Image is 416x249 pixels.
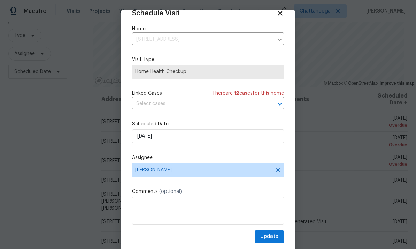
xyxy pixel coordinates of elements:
[212,90,284,97] span: There are case s for this home
[132,154,284,161] label: Assignee
[132,25,284,32] label: Home
[132,99,264,109] input: Select cases
[260,232,278,241] span: Update
[132,129,284,143] input: M/D/YYYY
[132,34,274,45] input: Enter in an address
[234,91,239,96] span: 12
[255,230,284,243] button: Update
[132,56,284,63] label: Visit Type
[132,188,284,195] label: Comments
[135,68,281,75] span: Home Health Checkup
[135,167,272,173] span: [PERSON_NAME]
[275,99,285,109] button: Open
[132,120,284,127] label: Scheduled Date
[159,189,182,194] span: (optional)
[132,90,162,97] span: Linked Cases
[132,10,180,17] span: Schedule Visit
[276,9,284,17] span: Close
